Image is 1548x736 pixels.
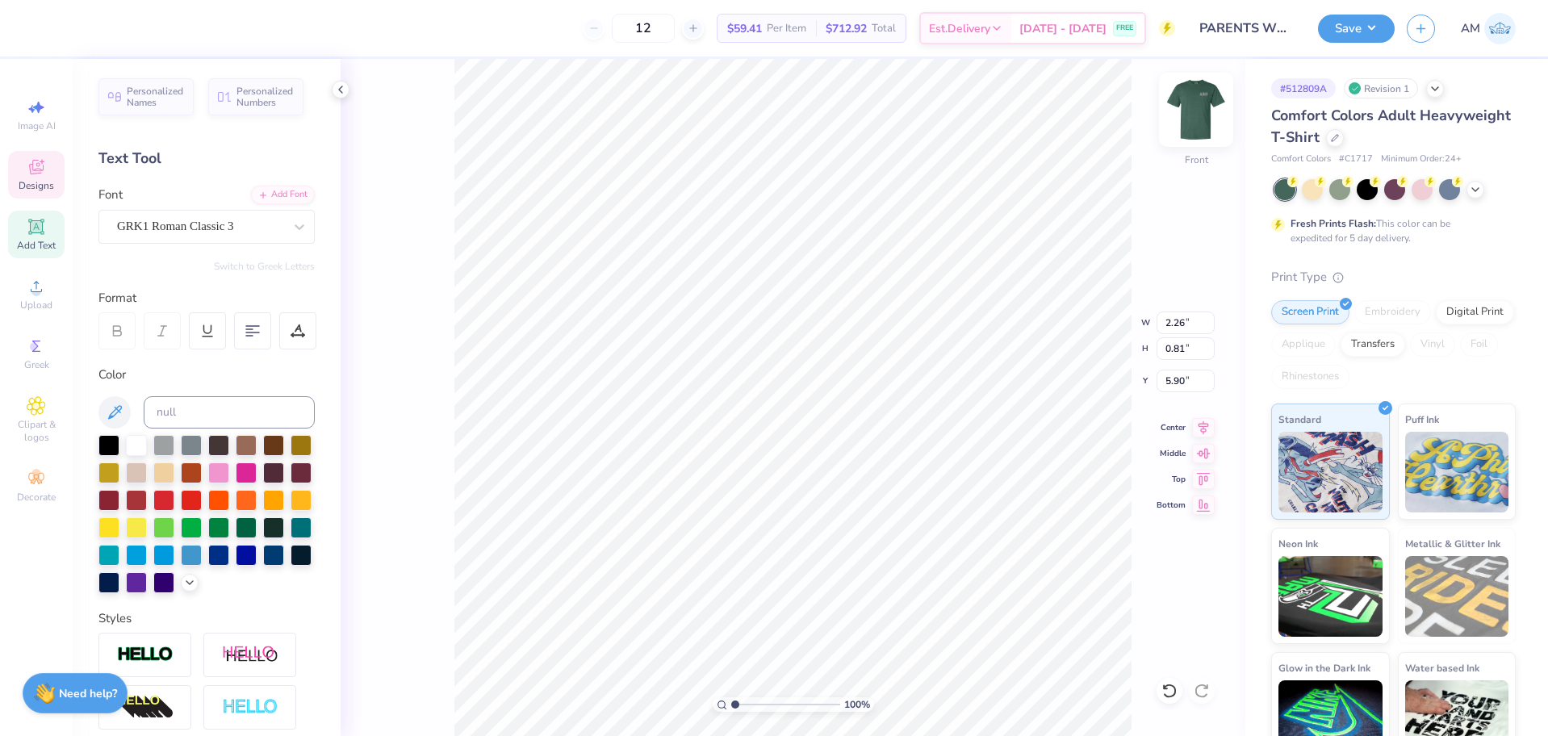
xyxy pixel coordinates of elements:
[1271,300,1349,324] div: Screen Print
[767,20,806,37] span: Per Item
[929,20,990,37] span: Est. Delivery
[1410,332,1455,357] div: Vinyl
[1271,268,1516,286] div: Print Type
[826,20,867,37] span: $712.92
[1484,13,1516,44] img: Arvi Mikhail Parcero
[727,20,762,37] span: $59.41
[222,645,278,665] img: Shadow
[8,418,65,444] span: Clipart & logos
[1157,500,1186,511] span: Bottom
[1436,300,1514,324] div: Digital Print
[844,697,870,712] span: 100 %
[1019,20,1107,37] span: [DATE] - [DATE]
[1271,153,1331,166] span: Comfort Colors
[1278,556,1383,637] img: Neon Ink
[1271,106,1511,147] span: Comfort Colors Adult Heavyweight T-Shirt
[1405,432,1509,512] img: Puff Ink
[1405,659,1479,676] span: Water based Ink
[1278,659,1370,676] span: Glow in the Dark Ink
[59,686,117,701] strong: Need help?
[1291,216,1489,245] div: This color can be expedited for 5 day delivery.
[222,698,278,717] img: Negative Space
[1278,535,1318,552] span: Neon Ink
[1405,411,1439,428] span: Puff Ink
[1278,432,1383,512] img: Standard
[1278,411,1321,428] span: Standard
[24,358,49,371] span: Greek
[19,179,54,192] span: Designs
[98,148,315,169] div: Text Tool
[144,396,315,429] input: null
[98,186,123,204] label: Font
[236,86,294,108] span: Personalized Numbers
[1157,448,1186,459] span: Middle
[612,14,675,43] input: null
[1187,12,1306,44] input: null
[214,260,315,273] button: Switch to Greek Letters
[1405,556,1509,637] img: Metallic & Glitter Ink
[1271,332,1336,357] div: Applique
[1405,535,1500,552] span: Metallic & Glitter Ink
[1164,77,1228,142] img: Front
[98,609,315,628] div: Styles
[1185,153,1208,167] div: Front
[98,289,316,307] div: Format
[1157,422,1186,433] span: Center
[1460,332,1498,357] div: Foil
[1116,23,1133,34] span: FREE
[117,695,174,721] img: 3d Illusion
[18,119,56,132] span: Image AI
[1291,217,1376,230] strong: Fresh Prints Flash:
[117,646,174,664] img: Stroke
[98,366,315,384] div: Color
[1339,153,1373,166] span: # C1717
[1461,13,1516,44] a: AM
[1341,332,1405,357] div: Transfers
[872,20,896,37] span: Total
[1381,153,1462,166] span: Minimum Order: 24 +
[127,86,184,108] span: Personalized Names
[1157,474,1186,485] span: Top
[20,299,52,312] span: Upload
[251,186,315,204] div: Add Font
[1271,365,1349,389] div: Rhinestones
[17,491,56,504] span: Decorate
[1318,15,1395,43] button: Save
[1354,300,1431,324] div: Embroidery
[17,239,56,252] span: Add Text
[1271,78,1336,98] div: # 512809A
[1344,78,1418,98] div: Revision 1
[1461,19,1480,38] span: AM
